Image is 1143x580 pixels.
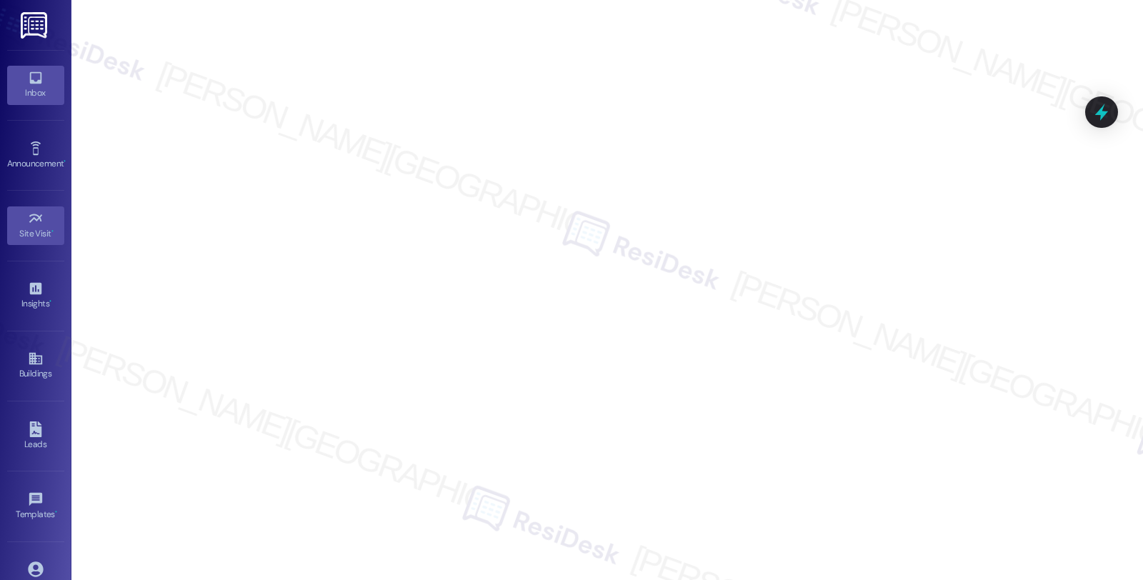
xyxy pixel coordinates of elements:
[7,66,64,104] a: Inbox
[55,507,57,517] span: •
[7,276,64,315] a: Insights •
[51,226,54,236] span: •
[7,206,64,245] a: Site Visit •
[49,296,51,306] span: •
[21,12,50,39] img: ResiDesk Logo
[7,417,64,456] a: Leads
[7,487,64,526] a: Templates •
[7,346,64,385] a: Buildings
[64,156,66,166] span: •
